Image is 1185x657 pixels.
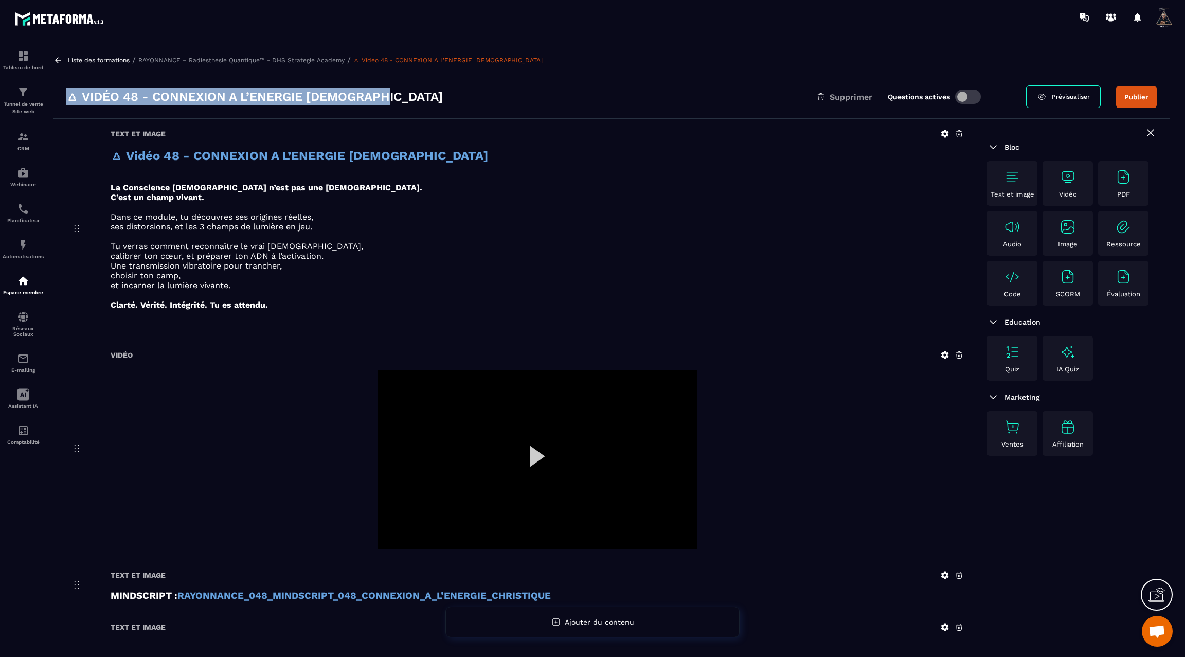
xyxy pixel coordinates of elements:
[14,9,107,28] img: logo
[387,642,688,656] span: _____________________________________________
[1004,290,1021,298] p: Code
[987,391,999,403] img: arrow-down
[1004,419,1020,435] img: text-image no-wrap
[3,403,44,409] p: Assistant IA
[3,218,44,223] p: Planificateur
[17,86,29,98] img: formation
[3,326,44,337] p: Réseaux Sociaux
[111,222,312,232] span: ses distorsions, et les 3 champs de lumière en jeu.
[3,290,44,295] p: Espace membre
[1060,219,1076,235] img: text-image no-wrap
[3,367,44,373] p: E-mailing
[1005,365,1019,373] p: Quiz
[1059,190,1077,198] p: Vidéo
[3,123,44,159] a: formationformationCRM
[111,590,177,601] strong: MINDSCRIPT :
[66,88,443,105] h3: 🜂 Vidéo 48 - CONNEXION A L’ENERGIE [DEMOGRAPHIC_DATA]
[1004,393,1040,401] span: Marketing
[3,182,44,187] p: Webinaire
[111,183,422,192] strong: La Conscience [DEMOGRAPHIC_DATA] n’est pas une [DEMOGRAPHIC_DATA].
[68,57,130,64] a: Liste des formations
[1115,169,1132,185] img: text-image no-wrap
[1052,440,1084,448] p: Affiliation
[3,159,44,195] a: automationsautomationsWebinaire
[3,439,44,445] p: Comptabilité
[1004,318,1040,326] span: Education
[17,167,29,179] img: automations
[138,57,345,64] a: RAYONNANCE – Radiesthésie Quantique™ - DHS Strategie Academy
[111,149,488,163] strong: 🜂 Vidéo 48 - CONNEXION A L’ENERGIE [DEMOGRAPHIC_DATA]
[1060,269,1076,285] img: text-image no-wrap
[1004,344,1020,360] img: text-image no-wrap
[3,78,44,123] a: formationformationTunnel de vente Site web
[3,195,44,231] a: schedulerschedulerPlanificateur
[1117,190,1130,198] p: PDF
[111,130,166,138] h6: Text et image
[1026,85,1101,108] a: Prévisualiser
[17,203,29,215] img: scheduler
[17,50,29,62] img: formation
[111,280,230,290] span: et incarner la lumière vivante.
[1003,240,1021,248] p: Audio
[888,93,950,101] label: Questions actives
[1004,169,1020,185] img: text-image no-wrap
[3,42,44,78] a: formationformationTableau de bord
[1060,169,1076,185] img: text-image no-wrap
[1060,419,1076,435] img: text-image
[3,303,44,345] a: social-networksocial-networkRéseaux Sociaux
[3,254,44,259] p: Automatisations
[1004,269,1020,285] img: text-image no-wrap
[991,190,1034,198] p: Text et image
[1116,86,1157,108] button: Publier
[3,231,44,267] a: automationsautomationsAutomatisations
[111,351,133,359] h6: Vidéo
[1115,269,1132,285] img: text-image no-wrap
[987,141,999,153] img: arrow-down
[1056,290,1080,298] p: SCORM
[987,316,999,328] img: arrow-down
[353,57,543,64] a: 🜂 Vidéo 48 - CONNEXION A L’ENERGIE [DEMOGRAPHIC_DATA]
[17,352,29,365] img: email
[1058,240,1078,248] p: Image
[17,239,29,251] img: automations
[1001,440,1024,448] p: Ventes
[17,131,29,143] img: formation
[111,623,166,631] h6: Text et image
[1052,93,1090,100] span: Prévisualiser
[1107,290,1140,298] p: Évaluation
[3,146,44,151] p: CRM
[1106,240,1141,248] p: Ressource
[565,618,634,626] span: Ajouter du contenu
[3,65,44,70] p: Tableau de bord
[111,271,181,280] span: choisir ton camp,
[1004,219,1020,235] img: text-image no-wrap
[111,300,268,310] strong: Clarté. Vérité. Intégrité. Tu es attendu.
[111,261,282,271] span: Une transmission vibratoire pour trancher,
[111,241,363,251] span: Tu verras comment reconnaître le vrai [DEMOGRAPHIC_DATA],
[830,92,872,102] span: Supprimer
[111,571,166,579] h6: Text et image
[3,267,44,303] a: automationsautomationsEspace membre
[347,55,351,65] span: /
[177,590,551,601] a: RAYONNANCE_048_MINDSCRIPT_048_CONNEXION_A_L’ENERGIE_CHRISTIQUE
[3,381,44,417] a: Assistant IA
[111,251,324,261] span: calibrer ton cœur, et préparer ton ADN à l’activation.
[3,417,44,453] a: accountantaccountantComptabilité
[1142,616,1173,647] div: Ouvrir le chat
[17,275,29,287] img: automations
[1115,219,1132,235] img: text-image no-wrap
[1004,143,1019,151] span: Bloc
[1056,365,1079,373] p: IA Quiz
[17,311,29,323] img: social-network
[17,424,29,437] img: accountant
[3,345,44,381] a: emailemailE-mailing
[3,101,44,115] p: Tunnel de vente Site web
[1060,344,1076,360] img: text-image
[132,55,136,65] span: /
[111,212,313,222] span: Dans ce module, tu découvres ses origines réelles,
[111,192,204,202] strong: C’est un champ vivant.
